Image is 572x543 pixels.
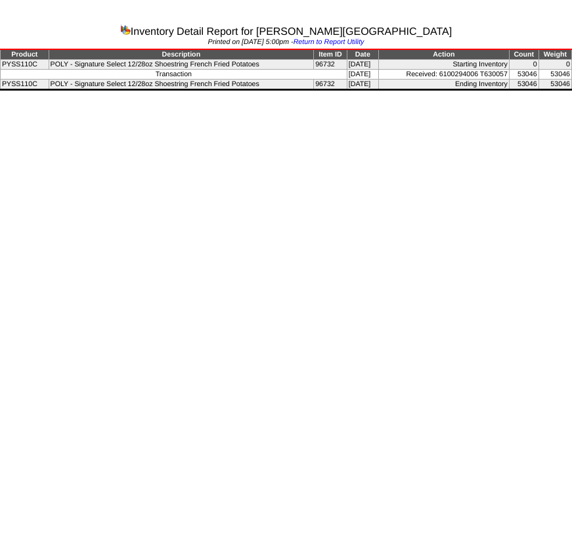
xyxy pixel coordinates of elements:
[509,80,539,90] td: 53046
[347,49,378,60] td: Date
[1,70,347,80] td: Transaction
[1,80,49,90] td: PYSS110C
[539,70,571,80] td: 53046
[120,24,131,35] img: graph.gif
[347,70,378,80] td: [DATE]
[1,60,49,70] td: PYSS110C
[347,60,378,70] td: [DATE]
[509,70,539,80] td: 53046
[49,80,314,90] td: POLY - Signature Select 12/28oz Shoestring French Fried Potatoes
[347,80,378,90] td: [DATE]
[509,49,539,60] td: Count
[314,60,347,70] td: 96732
[539,60,571,70] td: 0
[314,80,347,90] td: 96732
[539,49,571,60] td: Weight
[378,80,509,90] td: Ending Inventory
[49,49,314,60] td: Description
[294,38,364,46] a: Return to Report Utility
[378,70,509,80] td: Received: 6100294006 T630057
[539,80,571,90] td: 53046
[314,49,347,60] td: Item ID
[1,49,49,60] td: Product
[378,49,509,60] td: Action
[509,60,539,70] td: 0
[378,60,509,70] td: Starting Inventory
[49,60,314,70] td: POLY - Signature Select 12/28oz Shoestring French Fried Potatoes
